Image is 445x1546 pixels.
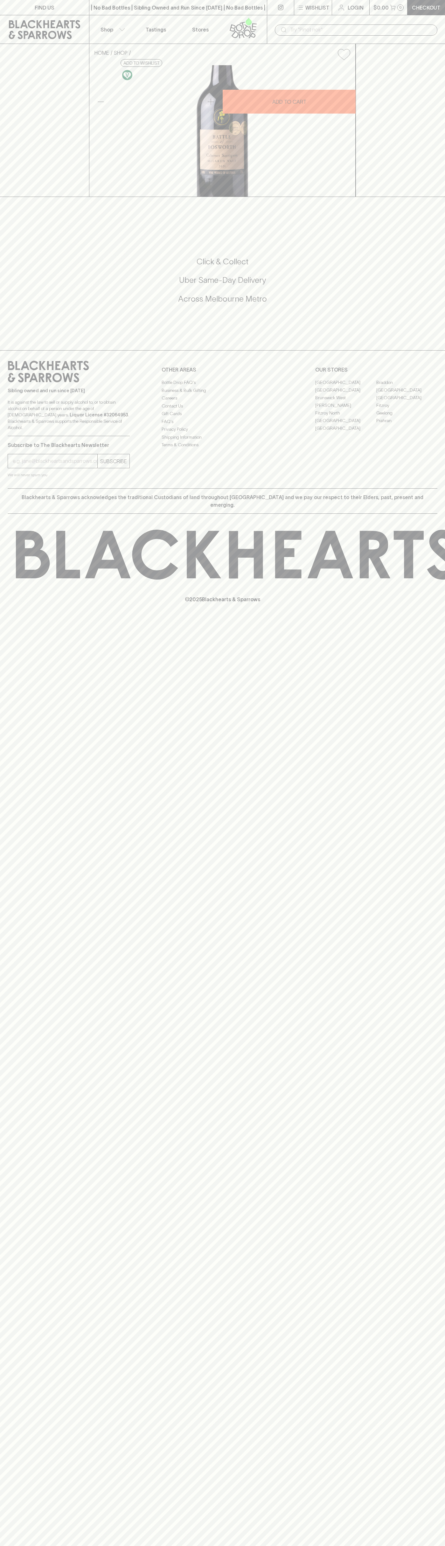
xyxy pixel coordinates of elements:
p: Blackhearts & Sparrows acknowledges the traditional Custodians of land throughout [GEOGRAPHIC_DAT... [12,493,433,509]
img: 41211.png [89,65,355,197]
button: ADD TO CART [223,90,356,114]
button: Shop [89,15,134,44]
input: Try "Pinot noir" [290,25,432,35]
a: Fitzroy [376,401,437,409]
a: Contact Us [162,402,284,410]
p: Wishlist [305,4,330,11]
p: FIND US [35,4,54,11]
a: Shipping Information [162,433,284,441]
p: SUBSCRIBE [100,457,127,465]
p: We will never spam you [8,472,130,478]
p: 0 [399,6,402,9]
a: [GEOGRAPHIC_DATA] [315,386,376,394]
a: Privacy Policy [162,426,284,433]
h5: Across Melbourne Metro [8,294,437,304]
p: $0.00 [373,4,389,11]
a: Braddon [376,379,437,386]
a: Business & Bulk Gifting [162,386,284,394]
a: [GEOGRAPHIC_DATA] [315,417,376,424]
a: Terms & Conditions [162,441,284,449]
a: Bottle Drop FAQ's [162,379,284,386]
p: Checkout [412,4,441,11]
p: Tastings [146,26,166,33]
div: Call to action block [8,231,437,338]
a: [GEOGRAPHIC_DATA] [315,379,376,386]
p: Sibling owned and run since [DATE] [8,387,130,394]
a: Prahran [376,417,437,424]
p: Login [348,4,364,11]
a: HOME [94,50,109,56]
p: It is against the law to sell or supply alcohol to, or to obtain alcohol on behalf of a person un... [8,399,130,431]
a: SHOP [114,50,128,56]
a: FAQ's [162,418,284,425]
button: Add to wishlist [121,59,162,67]
p: OUR STORES [315,366,437,373]
a: Geelong [376,409,437,417]
h5: Click & Collect [8,256,437,267]
button: SUBSCRIBE [98,454,129,468]
a: Fitzroy North [315,409,376,417]
h5: Uber Same-Day Delivery [8,275,437,285]
a: [GEOGRAPHIC_DATA] [376,386,437,394]
strong: Liquor License #32064953 [70,412,128,417]
p: Stores [192,26,209,33]
p: ADD TO CART [272,98,306,106]
a: Brunswick West [315,394,376,401]
img: Vegan [122,70,132,80]
a: Stores [178,15,223,44]
a: Made without the use of any animal products. [121,68,134,82]
p: Shop [101,26,113,33]
p: OTHER AREAS [162,366,284,373]
a: [GEOGRAPHIC_DATA] [376,394,437,401]
a: Tastings [134,15,178,44]
p: Subscribe to The Blackhearts Newsletter [8,441,130,449]
a: Careers [162,394,284,402]
a: Gift Cards [162,410,284,418]
a: [GEOGRAPHIC_DATA] [315,424,376,432]
button: Add to wishlist [335,46,353,63]
input: e.g. jane@blackheartsandsparrows.com.au [13,456,97,466]
a: [PERSON_NAME] [315,401,376,409]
